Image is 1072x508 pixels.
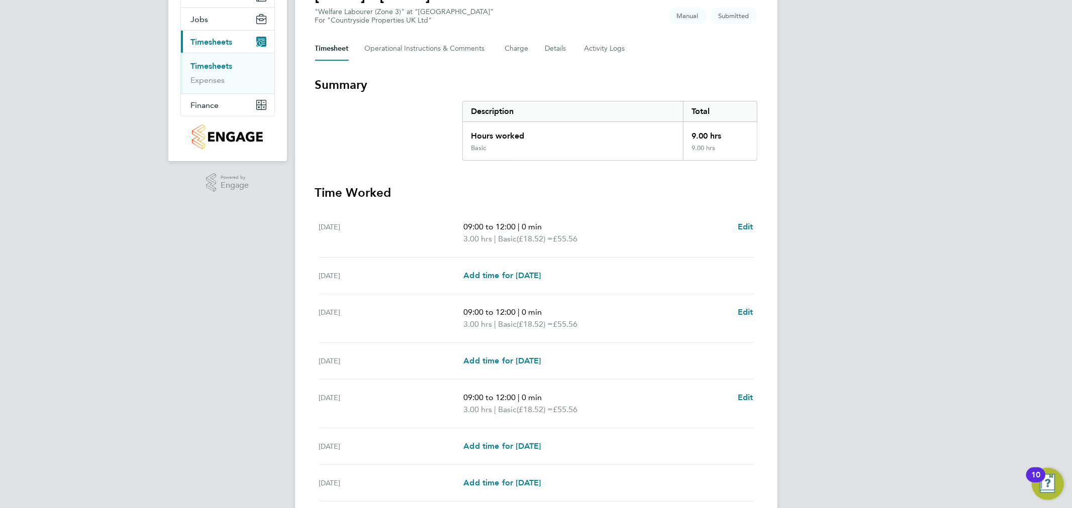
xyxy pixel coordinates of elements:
[584,37,627,61] button: Activity Logs
[191,15,209,24] span: Jobs
[463,356,541,365] span: Add time for [DATE]
[315,37,349,61] button: Timesheet
[553,234,577,243] span: £55.56
[498,318,517,330] span: Basic
[463,441,541,451] span: Add time for [DATE]
[191,37,233,47] span: Timesheets
[463,319,492,329] span: 3.00 hrs
[738,306,753,318] a: Edit
[315,185,757,201] h3: Time Worked
[221,181,249,190] span: Engage
[463,271,541,280] span: Add time for [DATE]
[319,392,464,416] div: [DATE]
[494,405,496,414] span: |
[319,355,464,367] div: [DATE]
[181,31,274,53] button: Timesheets
[494,319,496,329] span: |
[1032,468,1064,500] button: Open Resource Center, 10 new notifications
[463,355,541,367] a: Add time for [DATE]
[319,440,464,452] div: [DATE]
[683,101,756,121] div: Total
[463,405,492,414] span: 3.00 hrs
[522,307,542,317] span: 0 min
[462,101,757,161] div: Summary
[738,393,753,402] span: Edit
[505,37,529,61] button: Charge
[1031,475,1040,488] div: 10
[463,222,516,231] span: 09:00 to 12:00
[463,440,541,452] a: Add time for [DATE]
[683,144,756,160] div: 9.00 hrs
[463,477,541,489] a: Add time for [DATE]
[463,270,541,282] a: Add time for [DATE]
[191,61,233,71] a: Timesheets
[553,319,577,329] span: £55.56
[494,234,496,243] span: |
[191,100,219,110] span: Finance
[669,8,707,24] span: This timesheet was manually created.
[192,124,263,149] img: countryside-properties-logo-retina.png
[517,405,553,414] span: (£18.52) =
[365,37,489,61] button: Operational Instructions & Comments
[738,307,753,317] span: Edit
[553,405,577,414] span: £55.56
[738,222,753,231] span: Edit
[517,234,553,243] span: (£18.52) =
[518,307,520,317] span: |
[683,122,756,144] div: 9.00 hrs
[206,173,249,192] a: Powered byEngage
[181,53,274,93] div: Timesheets
[471,144,486,152] div: Basic
[738,221,753,233] a: Edit
[319,306,464,330] div: [DATE]
[315,8,494,25] div: "Welfare Labourer (Zone 3)" at "[GEOGRAPHIC_DATA]"
[498,233,517,245] span: Basic
[319,221,464,245] div: [DATE]
[518,222,520,231] span: |
[191,75,225,85] a: Expenses
[522,393,542,402] span: 0 min
[463,101,684,121] div: Description
[221,173,249,182] span: Powered by
[498,404,517,416] span: Basic
[181,8,274,30] button: Jobs
[315,77,757,93] h3: Summary
[463,393,516,402] span: 09:00 to 12:00
[518,393,520,402] span: |
[545,37,568,61] button: Details
[522,222,542,231] span: 0 min
[319,270,464,282] div: [DATE]
[180,124,275,149] a: Go to home page
[463,307,516,317] span: 09:00 to 12:00
[315,16,494,25] div: For "Countryside Properties UK Ltd"
[517,319,553,329] span: (£18.52) =
[711,8,757,24] span: This timesheet is Submitted.
[463,478,541,487] span: Add time for [DATE]
[319,477,464,489] div: [DATE]
[463,234,492,243] span: 3.00 hrs
[463,122,684,144] div: Hours worked
[181,94,274,116] button: Finance
[738,392,753,404] a: Edit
